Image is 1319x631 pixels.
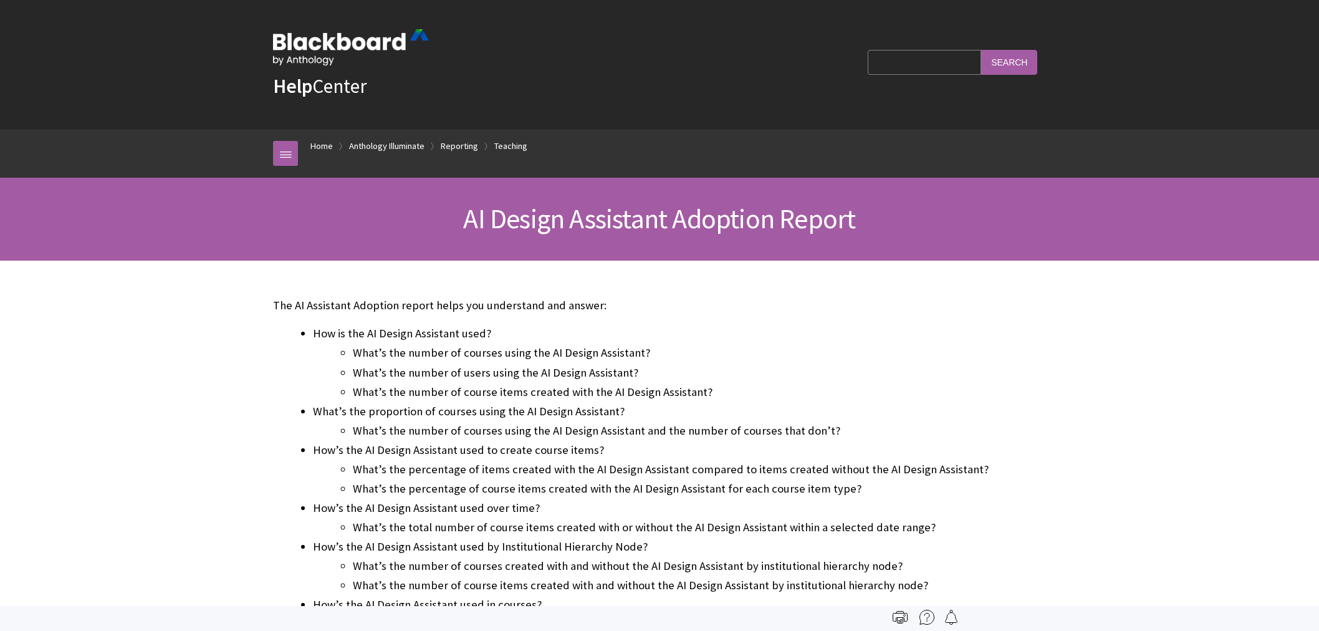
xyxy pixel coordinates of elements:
[313,403,1046,440] li: What’s the proportion of courses using the AI Design Assistant?
[313,441,1046,498] li: How’s the AI Design Assistant used to create course items?
[353,344,1046,362] li: What’s the number of courses using the AI Design Assistant?
[353,383,1046,401] li: What’s the number of course items created with the AI Design Assistant?
[273,74,367,99] a: HelpCenter
[273,74,312,99] strong: Help
[353,519,1046,536] li: What’s the total number of course items created with or without the AI Design Assistant within a ...
[494,138,527,154] a: Teaching
[273,297,1046,314] p: The AI Assistant Adoption report helps you understand and answer:
[273,29,429,65] img: Blackboard by Anthology
[353,480,1046,498] li: What’s the percentage of course items created with the AI Design Assistant for each course item t...
[441,138,478,154] a: Reporting
[313,325,1046,400] li: How is the AI Design Assistant used?
[353,577,1046,594] li: What’s the number of course items created with and without the AI Design Assistant by institution...
[944,610,959,625] img: Follow this page
[353,364,1046,382] li: What’s the number of users using the AI Design Assistant?
[463,201,855,236] span: AI Design Assistant Adoption Report
[981,50,1037,74] input: Search
[353,461,1046,478] li: What’s the percentage of items created with the AI Design Assistant compared to items created wit...
[313,499,1046,536] li: How’s the AI Design Assistant used over time?
[353,557,1046,575] li: What’s the number of courses created with and without the AI Design Assistant by institutional hi...
[893,610,908,625] img: Print
[349,138,424,154] a: Anthology Illuminate
[353,422,1046,440] li: What’s the number of courses using the AI Design Assistant and the number of courses that don’t?
[313,538,1046,594] li: How’s the AI Design Assistant used by Institutional Hierarchy Node?
[310,138,333,154] a: Home
[919,610,934,625] img: More help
